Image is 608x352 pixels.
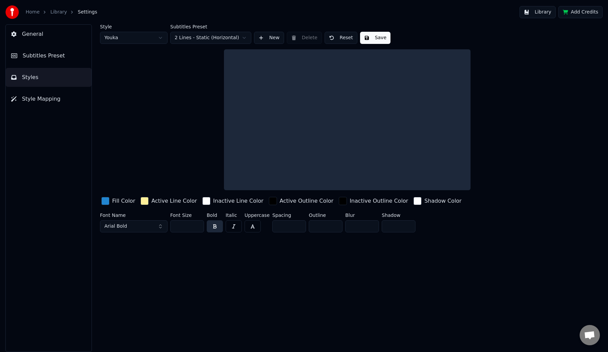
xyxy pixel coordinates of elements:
label: Outline [309,213,343,218]
label: Style [100,24,168,29]
label: Spacing [272,213,306,218]
button: Style Mapping [6,90,92,108]
span: Settings [78,9,97,16]
label: Uppercase [245,213,270,218]
button: General [6,25,92,44]
span: Style Mapping [22,95,60,103]
button: Shadow Color [412,196,463,206]
label: Blur [345,213,379,218]
nav: breadcrumb [26,9,97,16]
label: Italic [226,213,242,218]
span: Arial Bold [104,223,127,230]
button: Fill Color [100,196,136,206]
label: Subtitles Preset [170,24,251,29]
div: Fill Color [112,197,135,205]
label: Shadow [382,213,415,218]
button: New [254,32,284,44]
img: youka [5,5,19,19]
label: Font Size [170,213,204,218]
span: Styles [22,73,39,81]
a: Open chat [580,325,600,345]
label: Bold [207,213,223,218]
div: Inactive Line Color [213,197,263,205]
div: Inactive Outline Color [350,197,408,205]
button: Add Credits [558,6,603,18]
div: Active Line Color [151,197,197,205]
div: Active Outline Color [280,197,333,205]
div: Shadow Color [424,197,461,205]
button: Active Line Color [139,196,198,206]
label: Font Name [100,213,168,218]
button: Styles [6,68,92,87]
button: Inactive Line Color [201,196,265,206]
button: Save [360,32,390,44]
a: Home [26,9,40,16]
button: Subtitles Preset [6,46,92,65]
a: Library [50,9,67,16]
button: Reset [325,32,357,44]
button: Active Outline Color [268,196,335,206]
span: Subtitles Preset [23,52,65,60]
button: Inactive Outline Color [337,196,409,206]
span: General [22,30,43,38]
button: Library [520,6,556,18]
